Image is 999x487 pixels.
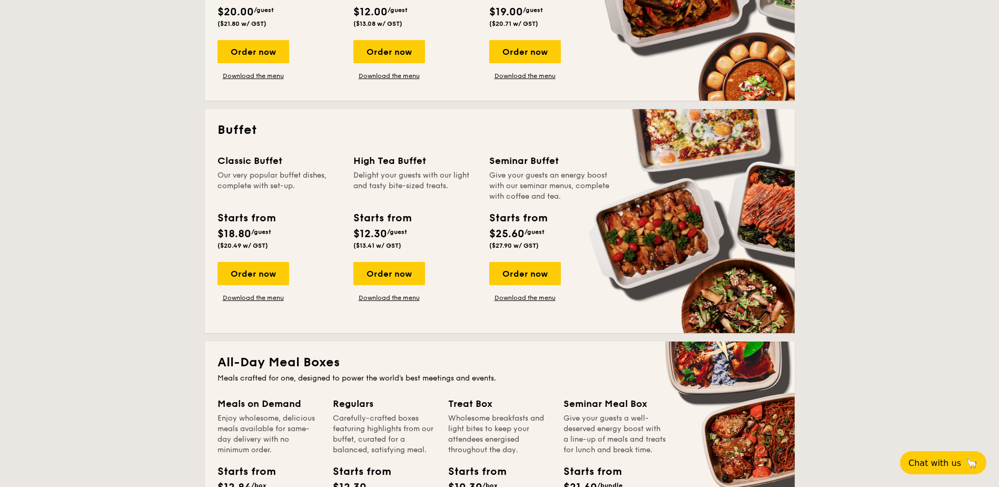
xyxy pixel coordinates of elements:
div: Order now [217,262,289,285]
span: /guest [251,228,271,236]
div: Enjoy wholesome, delicious meals available for same-day delivery with no minimum order. [217,413,320,455]
div: Wholesome breakfasts and light bites to keep your attendees energised throughout the day. [448,413,551,455]
span: ($27.90 w/ GST) [489,242,539,249]
div: Order now [353,40,425,63]
div: Starts from [217,464,265,480]
span: ($21.80 w/ GST) [217,20,266,27]
span: $18.80 [217,228,251,240]
span: /guest [254,6,274,14]
div: Order now [217,40,289,63]
span: ($20.71 w/ GST) [489,20,538,27]
button: Chat with us🦙 [900,451,986,474]
span: $19.00 [489,6,523,18]
div: Carefully-crafted boxes featuring highlights from our buffet, curated for a balanced, satisfying ... [333,413,436,455]
div: Starts from [563,464,611,480]
h2: Buffet [217,122,782,139]
a: Download the menu [353,72,425,80]
div: Meals on Demand [217,396,320,411]
a: Download the menu [489,72,561,80]
div: Classic Buffet [217,153,341,168]
div: Starts from [333,464,380,480]
div: Starts from [489,210,547,226]
div: Give your guests a well-deserved energy boost with a line-up of meals and treats for lunch and br... [563,413,666,455]
span: $12.00 [353,6,388,18]
div: Starts from [448,464,496,480]
div: Regulars [333,396,436,411]
div: High Tea Buffet [353,153,477,168]
a: Download the menu [489,294,561,302]
div: Order now [353,262,425,285]
span: /guest [525,228,545,236]
div: Starts from [353,210,411,226]
div: Seminar Buffet [489,153,612,168]
h2: All-Day Meal Boxes [217,354,782,371]
span: ($13.08 w/ GST) [353,20,402,27]
span: 🦙 [965,457,978,469]
div: Delight your guests with our light and tasty bite-sized treats. [353,170,477,202]
div: Meals crafted for one, designed to power the world's best meetings and events. [217,373,782,384]
div: Our very popular buffet dishes, complete with set-up. [217,170,341,202]
div: Give your guests an energy boost with our seminar menus, complete with coffee and tea. [489,170,612,202]
a: Download the menu [217,294,289,302]
a: Download the menu [217,72,289,80]
div: Seminar Meal Box [563,396,666,411]
span: ($20.49 w/ GST) [217,242,268,249]
div: Order now [489,262,561,285]
span: ($13.41 w/ GST) [353,242,401,249]
span: $20.00 [217,6,254,18]
span: /guest [523,6,543,14]
div: Starts from [217,210,275,226]
div: Treat Box [448,396,551,411]
span: $25.60 [489,228,525,240]
div: Order now [489,40,561,63]
a: Download the menu [353,294,425,302]
span: /guest [387,228,407,236]
span: $12.30 [353,228,387,240]
span: Chat with us [908,458,961,468]
span: /guest [388,6,408,14]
